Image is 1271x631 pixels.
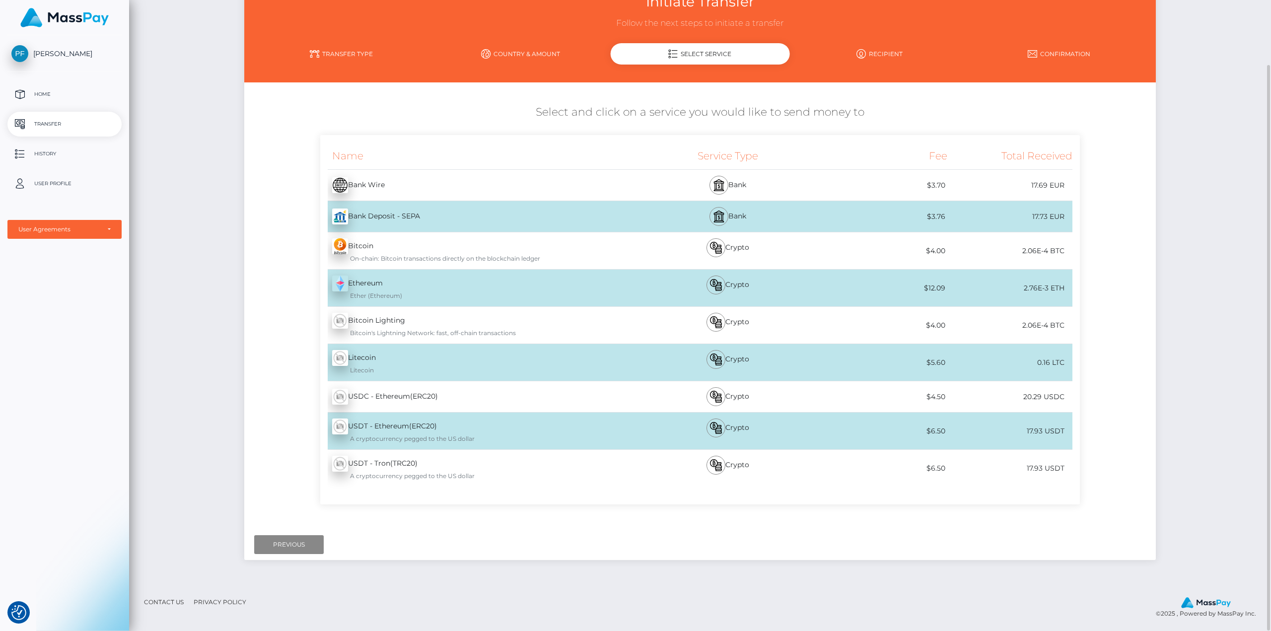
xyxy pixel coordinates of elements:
[947,457,1073,480] div: 17.93 USDT
[7,220,122,239] button: User Agreements
[1156,597,1264,619] div: © 2025 , Powered by MassPay Inc.
[634,142,822,169] div: Service Type
[822,206,947,228] div: $3.76
[320,450,634,487] div: USDT - Tron(TRC20)
[713,179,725,191] img: bank.svg
[320,413,634,449] div: USDT - Ethereum(ERC20)
[20,8,109,27] img: MassPay
[332,313,348,329] img: wMhJQYtZFAryAAAAABJRU5ErkJggg==
[790,45,969,63] a: Recipient
[11,605,26,620] img: Revisit consent button
[332,238,348,254] img: zxlM9hkiQ1iKKYMjuOruv9zc3NfAFPM+lQmnX+Hwj+0b3s+QqDAAAAAElFTkSuQmCC
[710,353,722,365] img: bitcoin.svg
[610,43,789,65] div: Select Service
[252,45,431,63] a: Transfer Type
[320,203,634,230] div: Bank Deposit - SEPA
[947,386,1073,408] div: 20.29 USDC
[947,314,1073,337] div: 2.06E-4 BTC
[710,316,722,328] img: bitcoin.svg
[11,87,118,102] p: Home
[7,112,122,137] a: Transfer
[332,329,634,338] div: Bitcoin's Lightning Network: fast, off-chain transactions
[822,314,947,337] div: $4.00
[634,413,822,449] div: Crypto
[822,457,947,480] div: $6.50
[634,232,822,269] div: Crypto
[7,141,122,166] a: History
[252,105,1149,120] h5: Select and click on a service you would like to send money to
[947,351,1073,374] div: 0.16 LTC
[332,419,348,434] img: wMhJQYtZFAryAAAAABJRU5ErkJggg==
[190,594,250,610] a: Privacy Policy
[332,254,634,263] div: On-chain: Bitcoin transactions directly on the blockchain ledger
[332,276,348,291] img: z+HV+S+XklAdAAAAABJRU5ErkJggg==
[140,594,188,610] a: Contact Us
[11,146,118,161] p: History
[320,344,634,381] div: Litecoin
[18,225,100,233] div: User Agreements
[634,201,822,232] div: Bank
[969,45,1148,63] a: Confirmation
[7,82,122,107] a: Home
[332,389,348,405] img: wMhJQYtZFAryAAAAABJRU5ErkJggg==
[634,270,822,306] div: Crypto
[947,206,1073,228] div: 17.73 EUR
[332,366,634,375] div: Litecoin
[634,381,822,412] div: Crypto
[947,240,1073,262] div: 2.06E-4 BTC
[320,171,634,199] div: Bank Wire
[7,49,122,58] span: [PERSON_NAME]
[947,174,1073,197] div: 17.69 EUR
[947,142,1073,169] div: Total Received
[332,434,634,443] div: A cryptocurrency pegged to the US dollar
[1181,597,1231,608] img: MassPay
[634,344,822,381] div: Crypto
[822,142,947,169] div: Fee
[822,240,947,262] div: $4.00
[320,232,634,269] div: Bitcoin
[634,170,822,201] div: Bank
[947,420,1073,442] div: 17.93 USDT
[254,535,324,554] input: Previous
[822,174,947,197] div: $3.70
[822,386,947,408] div: $4.50
[320,270,634,306] div: Ethereum
[320,142,634,169] div: Name
[710,391,722,403] img: bitcoin.svg
[320,307,634,344] div: Bitcoin Lighting
[11,176,118,191] p: User Profile
[634,450,822,487] div: Crypto
[713,210,725,222] img: bank.svg
[710,242,722,254] img: bitcoin.svg
[822,351,947,374] div: $5.60
[252,17,1149,29] h3: Follow the next steps to initiate a transfer
[947,277,1073,299] div: 2.76E-3 ETH
[710,459,722,471] img: bitcoin.svg
[332,350,348,366] img: wMhJQYtZFAryAAAAABJRU5ErkJggg==
[332,472,634,481] div: A cryptocurrency pegged to the US dollar
[7,171,122,196] a: User Profile
[320,383,634,411] div: USDC - Ethereum(ERC20)
[822,277,947,299] div: $12.09
[332,209,348,224] img: Z
[11,605,26,620] button: Consent Preferences
[332,177,348,193] img: E16AAAAAElFTkSuQmCC
[332,291,634,300] div: Ether (Ethereum)
[710,422,722,434] img: bitcoin.svg
[11,117,118,132] p: Transfer
[431,45,610,63] a: Country & Amount
[634,307,822,344] div: Crypto
[822,420,947,442] div: $6.50
[332,456,348,472] img: wMhJQYtZFAryAAAAABJRU5ErkJggg==
[710,279,722,291] img: bitcoin.svg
